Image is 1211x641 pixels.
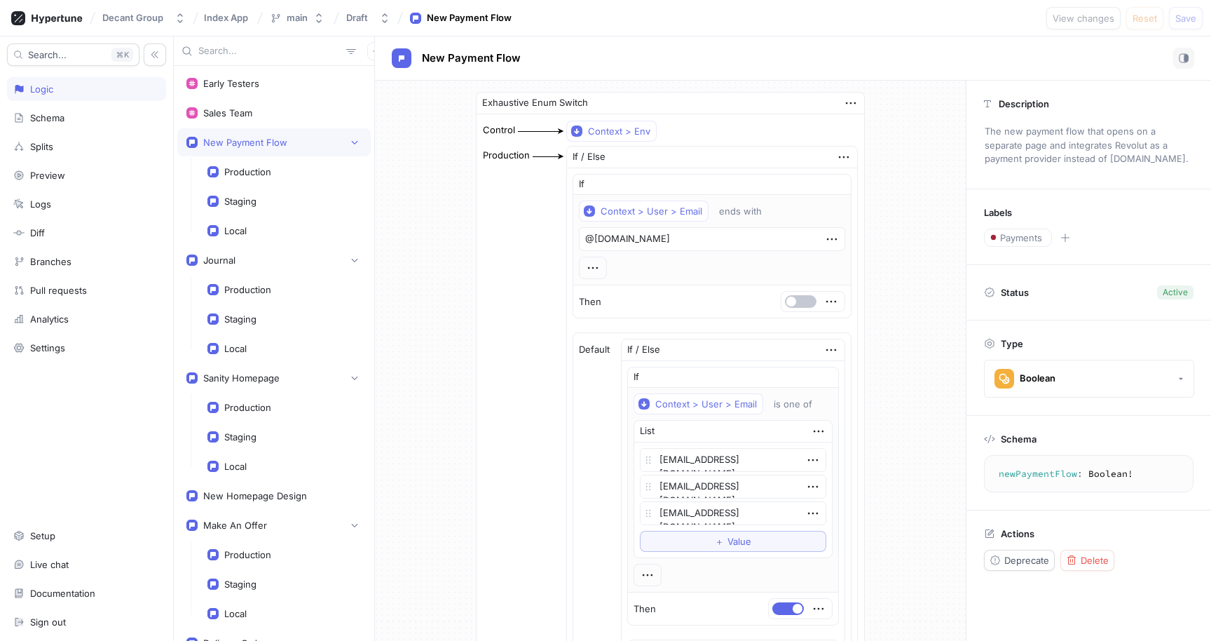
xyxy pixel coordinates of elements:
textarea: [EMAIL_ADDRESS][DOMAIN_NAME] [640,448,826,472]
div: Branches [30,256,71,267]
button: ＋Value [640,531,826,552]
button: main [264,6,330,29]
textarea: @[DOMAIN_NAME] [579,227,845,251]
div: New Payment Flow [427,11,512,25]
a: Documentation [7,581,166,605]
p: Default [579,343,610,357]
p: If [579,177,584,191]
div: New Homepage Design [203,490,307,501]
input: Search... [198,44,341,58]
div: Make An Offer [203,520,267,531]
div: Context > Env [588,126,650,137]
button: Deprecate [984,550,1055,571]
span: Deprecate [1004,556,1049,565]
div: K [111,48,133,62]
p: Schema [1001,433,1036,445]
div: Logs [30,198,51,210]
p: If [634,370,639,384]
div: Settings [30,342,65,353]
button: Search...K [7,43,139,66]
div: Staging [224,196,256,207]
div: Documentation [30,588,95,599]
div: Sanity Homepage [203,372,280,384]
div: Local [224,608,247,619]
div: List [640,424,655,438]
div: Boolean [1020,372,1055,384]
button: Delete [1060,550,1114,571]
div: New Payment Flow [203,137,287,148]
textarea: newPaymentFlow: Boolean! [990,461,1187,487]
button: Context > Env [566,121,657,142]
p: Description [999,98,1049,109]
p: The new payment flow that opens on a separate page and integrates Revolut as a payment provider i... [978,120,1199,171]
span: Payments [1000,234,1042,242]
span: View changes [1053,14,1114,22]
div: Production [224,166,271,177]
textarea: [EMAIL_ADDRESS][DOMAIN_NAME] [640,501,826,525]
div: ends with [719,205,762,217]
div: If / Else [627,343,660,357]
div: Logic [30,83,53,95]
div: Active [1163,286,1188,299]
div: Preview [30,170,65,181]
div: Decant Group [102,12,163,24]
button: Context > User > Email [579,201,709,222]
span: Reset [1133,14,1157,22]
div: Context > User > Email [655,398,757,410]
div: Control [483,123,515,137]
button: Context > User > Email [634,393,763,414]
div: Setup [30,530,55,541]
div: Production [224,284,271,295]
div: Analytics [30,313,69,325]
p: Actions [1001,528,1034,539]
button: is one of [767,393,833,414]
div: Journal [203,255,235,266]
div: Exhaustive Enum Switch [482,96,588,110]
div: Staging [224,313,256,325]
div: Local [224,343,247,354]
button: View changes [1046,7,1121,29]
button: Boolean [984,360,1194,398]
div: is one of [774,398,812,410]
span: Search... [28,50,67,59]
div: Draft [346,12,368,24]
div: Early Testers [203,78,259,89]
span: Delete [1081,556,1109,565]
div: Diff [30,227,45,238]
span: Index App [204,13,248,22]
div: If / Else [573,150,605,164]
div: Context > User > Email [601,205,702,217]
button: Draft [341,6,396,29]
p: Then [634,602,656,616]
div: Sales Team [203,107,252,119]
span: Value [727,537,751,546]
button: ends with [713,201,782,222]
p: Then [579,295,601,309]
p: Type [1001,338,1023,349]
button: Payments [984,229,1052,247]
div: Live chat [30,559,69,570]
span: ＋ [715,537,724,546]
div: Production [483,149,530,163]
div: Sign out [30,616,66,628]
div: Local [224,225,247,236]
div: Pull requests [30,285,87,296]
div: Production [224,549,271,560]
div: Local [224,461,247,472]
div: Production [224,402,271,413]
p: Labels [984,207,1012,218]
textarea: [EMAIL_ADDRESS][DOMAIN_NAME] [640,475,826,499]
div: Staging [224,431,256,443]
span: New Payment Flow [422,53,521,64]
button: Save [1169,7,1203,29]
div: Staging [224,579,256,590]
span: Save [1175,14,1196,22]
p: Status [1001,283,1029,302]
div: Schema [30,112,64,123]
button: Decant Group [97,6,191,29]
button: Reset [1126,7,1163,29]
div: main [287,12,308,24]
div: Splits [30,141,53,152]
